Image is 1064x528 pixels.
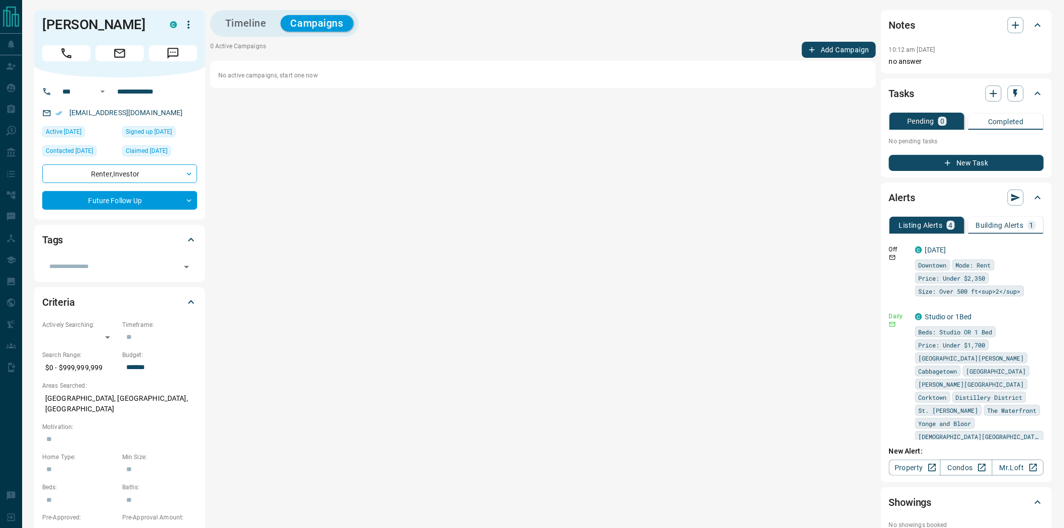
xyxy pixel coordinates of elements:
[218,71,868,80] p: No active campaigns, start one now
[126,127,172,137] span: Signed up [DATE]
[42,145,117,159] div: Wed Feb 03 2021
[889,155,1044,171] button: New Task
[42,483,117,492] p: Beds:
[899,222,943,229] p: Listing Alerts
[97,85,109,98] button: Open
[122,126,197,140] div: Sun Mar 18 2018
[802,42,876,58] button: Add Campaign
[42,45,91,61] span: Call
[889,17,915,33] h2: Notes
[42,453,117,462] p: Home Type:
[889,312,909,321] p: Daily
[1030,222,1034,229] p: 1
[915,246,922,253] div: condos.ca
[42,164,197,183] div: Renter , Investor
[122,320,197,329] p: Timeframe:
[281,15,353,32] button: Campaigns
[210,42,266,58] p: 0 Active Campaigns
[55,110,62,117] svg: Email Verified
[889,190,915,206] h2: Alerts
[966,366,1026,376] span: [GEOGRAPHIC_DATA]
[915,313,922,320] div: condos.ca
[42,17,155,33] h1: [PERSON_NAME]
[940,118,944,125] p: 0
[919,366,957,376] span: Cabbagetown
[889,490,1044,514] div: Showings
[919,353,1024,363] span: [GEOGRAPHIC_DATA][PERSON_NAME]
[919,379,1024,389] span: [PERSON_NAME][GEOGRAPHIC_DATA]
[907,118,934,125] p: Pending
[122,483,197,492] p: Baths:
[919,260,947,270] span: Downtown
[889,446,1044,457] p: New Alert:
[956,392,1023,402] span: Distillery District
[889,134,1044,149] p: No pending tasks
[42,360,117,376] p: $0 - $999,999,999
[889,81,1044,106] div: Tasks
[170,21,177,28] div: condos.ca
[919,273,986,283] span: Price: Under $2,350
[919,418,971,428] span: Yonge and Bloor
[889,56,1044,67] p: no answer
[122,453,197,462] p: Min Size:
[976,222,1024,229] p: Building Alerts
[919,327,993,337] span: Beds: Studio OR 1 Bed
[925,313,972,321] a: Studio or 1Bed
[46,146,93,156] span: Contacted [DATE]
[889,85,914,102] h2: Tasks
[42,228,197,252] div: Tags
[122,350,197,360] p: Budget:
[46,127,81,137] span: Active [DATE]
[919,286,1021,296] span: Size: Over 500 ft<sup>2</sup>
[956,260,991,270] span: Mode: Rent
[122,513,197,522] p: Pre-Approval Amount:
[988,405,1037,415] span: The Waterfront
[42,290,197,314] div: Criteria
[889,321,896,328] svg: Email
[992,460,1044,476] a: Mr.Loft
[889,494,932,510] h2: Showings
[42,390,197,417] p: [GEOGRAPHIC_DATA], [GEOGRAPHIC_DATA], [GEOGRAPHIC_DATA]
[126,146,167,156] span: Claimed [DATE]
[889,460,941,476] a: Property
[42,294,75,310] h2: Criteria
[42,381,197,390] p: Areas Searched:
[940,460,992,476] a: Condos
[42,422,197,431] p: Motivation:
[122,145,197,159] div: Thu Jan 28 2021
[889,46,935,53] p: 10:12 am [DATE]
[988,118,1024,125] p: Completed
[919,405,979,415] span: St. [PERSON_NAME]
[919,431,1040,442] span: [DEMOGRAPHIC_DATA][GEOGRAPHIC_DATA]
[96,45,144,61] span: Email
[42,126,117,140] div: Mon Aug 04 2025
[180,260,194,274] button: Open
[919,392,947,402] span: Corktown
[42,191,197,210] div: Future Follow Up
[215,15,277,32] button: Timeline
[42,232,63,248] h2: Tags
[42,320,117,329] p: Actively Searching:
[889,186,1044,210] div: Alerts
[889,13,1044,37] div: Notes
[889,254,896,261] svg: Email
[42,513,117,522] p: Pre-Approved:
[42,350,117,360] p: Search Range:
[925,246,946,254] a: [DATE]
[919,340,986,350] span: Price: Under $1,700
[69,109,183,117] a: [EMAIL_ADDRESS][DOMAIN_NAME]
[149,45,197,61] span: Message
[889,245,909,254] p: Off
[949,222,953,229] p: 4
